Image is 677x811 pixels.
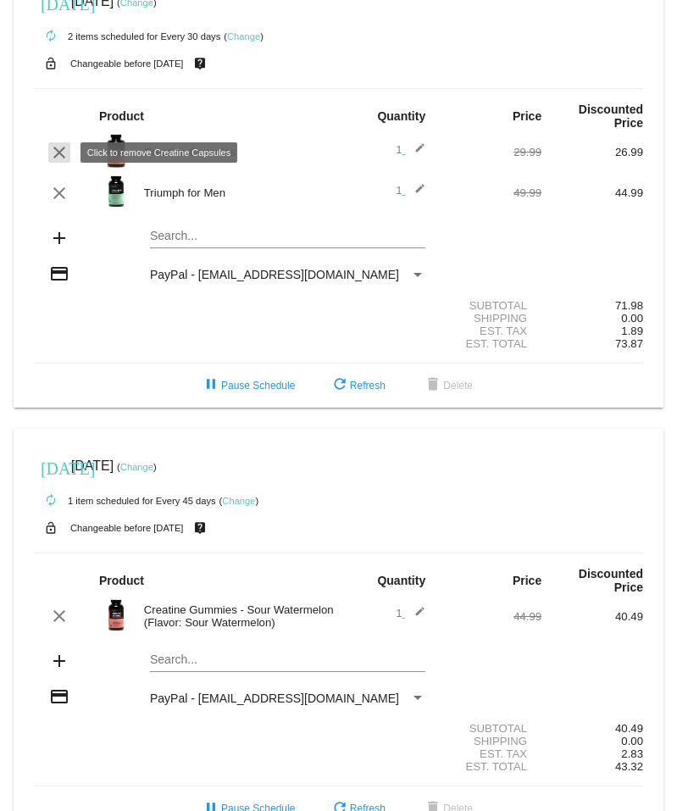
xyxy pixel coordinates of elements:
[440,337,541,350] div: Est. Total
[99,598,133,632] img: Image-1-Creatine-Gummies-SW-1000Xx1000.png
[621,747,643,760] span: 2.83
[41,457,61,477] mat-icon: [DATE]
[621,325,643,337] span: 1.89
[227,31,260,42] a: Change
[49,651,69,671] mat-icon: add
[396,184,425,197] span: 1
[49,142,69,163] mat-icon: clear
[396,143,425,156] span: 1
[621,312,643,325] span: 0.00
[405,183,425,203] mat-icon: edit
[41,26,61,47] mat-icon: autorenew
[330,375,350,396] mat-icon: refresh
[440,747,541,760] div: Est. Tax
[49,228,69,248] mat-icon: add
[99,574,144,587] strong: Product
[579,103,643,130] strong: Discounted Price
[49,183,69,203] mat-icon: clear
[541,186,643,199] div: 44.99
[513,574,541,587] strong: Price
[409,370,486,401] button: Delete
[49,264,69,284] mat-icon: credit_card
[377,574,425,587] strong: Quantity
[405,142,425,163] mat-icon: edit
[150,268,425,281] mat-select: Payment Method
[41,491,61,511] mat-icon: autorenew
[440,146,541,158] div: 29.99
[615,337,643,350] span: 73.87
[136,146,339,158] div: Creatine Capsules
[201,380,295,392] span: Pause Schedule
[621,735,643,747] span: 0.00
[120,462,153,472] a: Change
[49,686,69,707] mat-icon: credit_card
[541,722,643,735] div: 40.49
[541,146,643,158] div: 26.99
[70,58,184,69] small: Changeable before [DATE]
[150,692,399,705] span: PayPal - [EMAIL_ADDRESS][DOMAIN_NAME]
[440,186,541,199] div: 49.99
[440,325,541,337] div: Est. Tax
[70,523,184,533] small: Changeable before [DATE]
[117,462,157,472] small: ( )
[34,31,220,42] small: 2 items scheduled for Every 30 days
[330,380,386,392] span: Refresh
[224,31,264,42] small: ( )
[440,312,541,325] div: Shipping
[316,370,399,401] button: Refresh
[150,268,399,281] span: PayPal - [EMAIL_ADDRESS][DOMAIN_NAME]
[41,53,61,75] mat-icon: lock_open
[423,380,473,392] span: Delete
[201,375,221,396] mat-icon: pause
[99,175,133,208] img: Image-1-Triumph_carousel-front-transp.png
[396,607,425,619] span: 1
[405,606,425,626] mat-icon: edit
[136,186,339,199] div: Triumph for Men
[150,653,425,667] input: Search...
[440,610,541,623] div: 44.99
[579,567,643,594] strong: Discounted Price
[541,610,643,623] div: 40.49
[190,517,210,539] mat-icon: live_help
[440,735,541,747] div: Shipping
[150,230,425,243] input: Search...
[150,692,425,705] mat-select: Payment Method
[34,496,216,506] small: 1 item scheduled for Every 45 days
[541,299,643,312] div: 71.98
[440,760,541,773] div: Est. Total
[440,299,541,312] div: Subtotal
[136,603,339,629] div: Creatine Gummies - Sour Watermelon (Flavor: Sour Watermelon)
[49,606,69,626] mat-icon: clear
[99,134,133,168] img: Image-1-Creatine-Capsules-1000x1000-Transp.png
[222,496,255,506] a: Change
[377,109,425,123] strong: Quantity
[513,109,541,123] strong: Price
[187,370,308,401] button: Pause Schedule
[615,760,643,773] span: 43.32
[219,496,259,506] small: ( )
[440,722,541,735] div: Subtotal
[41,517,61,539] mat-icon: lock_open
[99,109,144,123] strong: Product
[190,53,210,75] mat-icon: live_help
[423,375,443,396] mat-icon: delete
